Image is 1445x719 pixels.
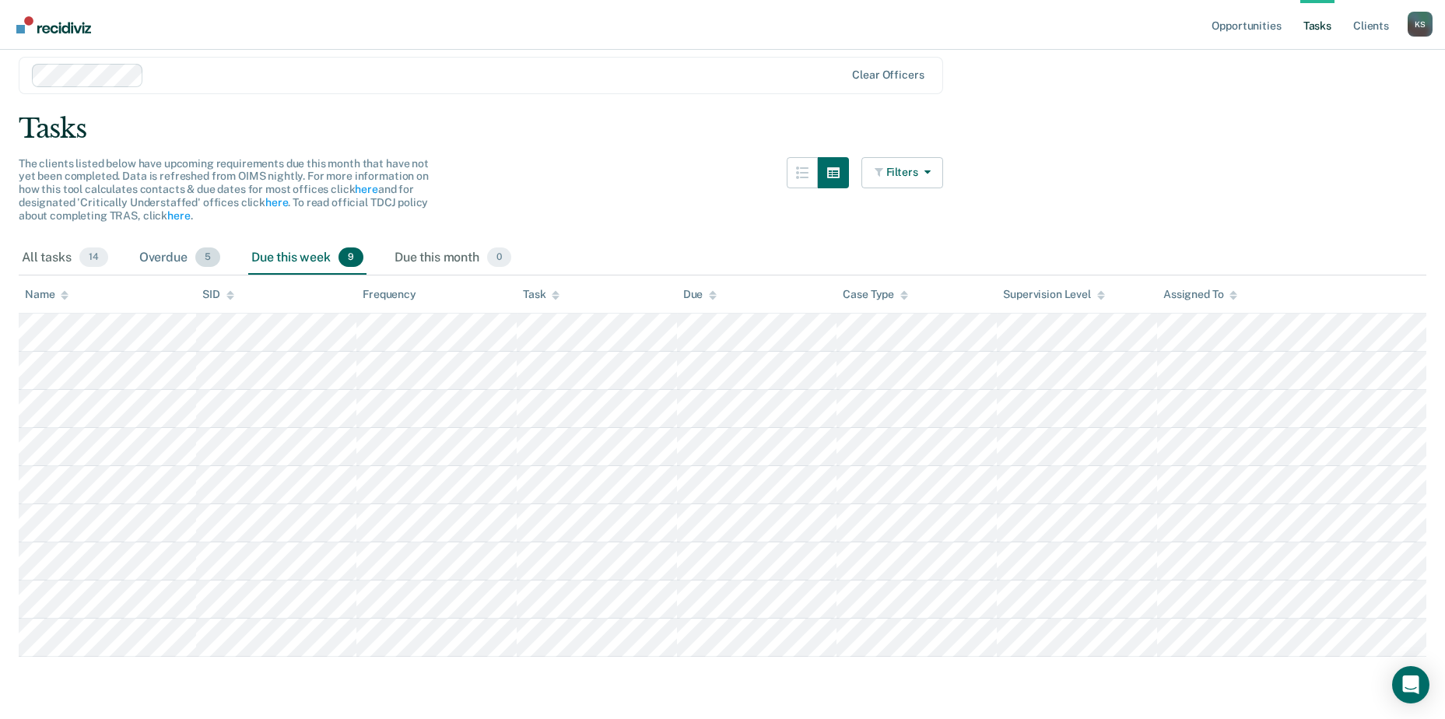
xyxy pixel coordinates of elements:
div: Task [523,288,559,301]
div: K S [1408,12,1433,37]
img: Recidiviz [16,16,91,33]
a: here [265,196,288,209]
button: Profile dropdown button [1408,12,1433,37]
div: Open Intercom Messenger [1392,666,1429,703]
div: Clear officers [852,68,924,82]
a: here [355,183,377,195]
div: Due this month0 [391,241,514,275]
div: Frequency [363,288,416,301]
div: Supervision Level [1003,288,1105,301]
span: 14 [79,247,108,268]
span: 5 [195,247,220,268]
span: 0 [487,247,511,268]
div: Due [683,288,717,301]
button: Filters [861,157,944,188]
div: Case Type [843,288,908,301]
span: 9 [338,247,363,268]
div: Tasks [19,113,1426,145]
a: here [167,209,190,222]
div: All tasks14 [19,241,111,275]
div: Assigned To [1163,288,1237,301]
span: The clients listed below have upcoming requirements due this month that have not yet been complet... [19,157,429,222]
div: SID [202,288,234,301]
div: Overdue5 [136,241,223,275]
div: Due this week9 [248,241,367,275]
div: Name [25,288,68,301]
